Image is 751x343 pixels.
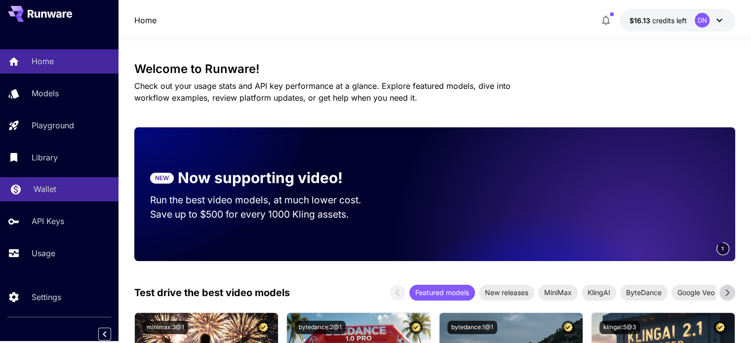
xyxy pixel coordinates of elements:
button: Collapse sidebar [98,328,111,341]
p: API Keys [32,215,64,227]
div: KlingAI [582,285,616,301]
span: KlingAI [582,287,616,298]
p: Settings [32,291,61,303]
button: klingai:5@3 [599,321,640,334]
div: Featured models [409,285,475,301]
p: Run the best video models, at much lower cost. [150,193,380,207]
p: Wallet [34,183,56,195]
span: Google Veo [672,287,720,298]
div: ByteDance [620,285,668,301]
p: NEW [155,174,169,183]
div: Google Veo [672,285,720,301]
span: New releases [479,287,534,298]
button: bytedance:1@1 [447,321,497,334]
h3: Welcome to Runware! [134,62,735,76]
button: bytedance:2@1 [295,321,346,334]
div: New releases [479,285,534,301]
p: Usage [32,247,55,259]
span: MiniMax [538,287,578,298]
span: Check out your usage stats and API key performance at a glance. Explore featured models, dive int... [134,81,511,103]
button: $16.12716DN [620,9,735,32]
span: credits left [652,16,687,25]
button: Certified Model – Vetted for best performance and includes a commercial license. [561,321,575,334]
div: Collapse sidebar [106,325,119,343]
div: DN [695,13,710,28]
button: minimax:3@1 [143,321,188,334]
p: Test drive the best video models [134,285,290,300]
p: Save up to $500 for every 1000 Kling assets. [150,207,380,222]
span: $16.13 [630,16,652,25]
p: Home [32,55,54,67]
p: Models [32,87,59,99]
div: $16.12716 [630,15,687,26]
button: Certified Model – Vetted for best performance and includes a commercial license. [257,321,270,334]
a: Home [134,14,157,26]
button: Certified Model – Vetted for best performance and includes a commercial license. [713,321,727,334]
p: Now supporting video! [178,167,343,189]
p: Library [32,152,58,163]
button: Certified Model – Vetted for best performance and includes a commercial license. [409,321,423,334]
p: Playground [32,119,74,131]
span: Featured models [409,287,475,298]
span: 1 [721,245,724,252]
span: ByteDance [620,287,668,298]
div: MiniMax [538,285,578,301]
nav: breadcrumb [134,14,157,26]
